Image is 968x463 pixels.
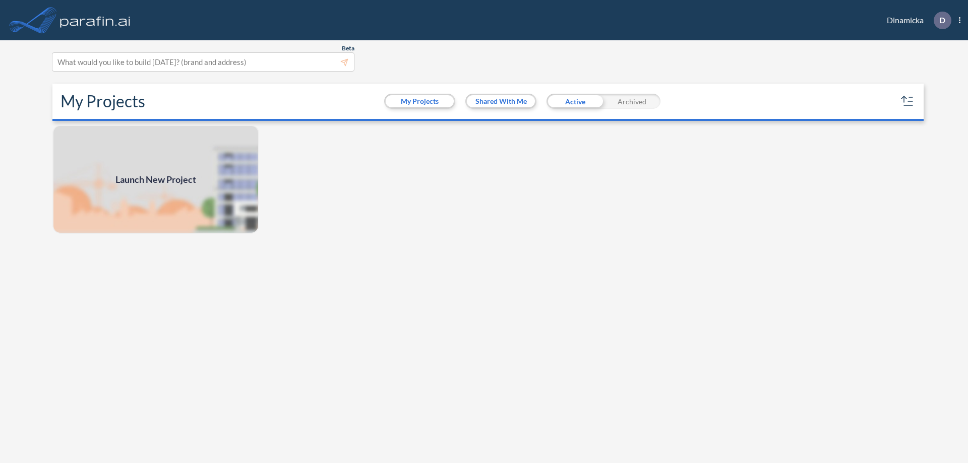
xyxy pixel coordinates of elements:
[872,12,960,29] div: Dinamicka
[939,16,945,25] p: D
[467,95,535,107] button: Shared With Me
[52,125,259,234] a: Launch New Project
[547,94,603,109] div: Active
[899,93,916,109] button: sort
[58,10,133,30] img: logo
[115,173,196,186] span: Launch New Project
[342,44,354,52] span: Beta
[52,125,259,234] img: add
[60,92,145,111] h2: My Projects
[386,95,454,107] button: My Projects
[603,94,660,109] div: Archived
